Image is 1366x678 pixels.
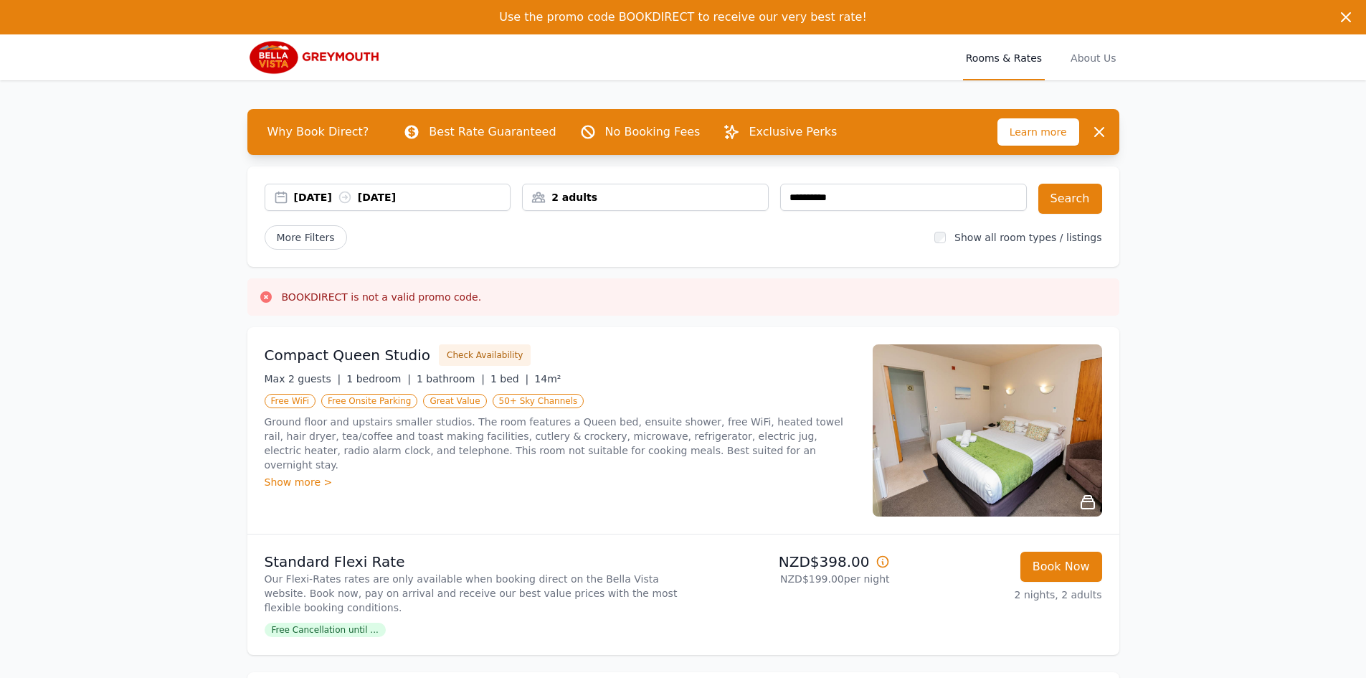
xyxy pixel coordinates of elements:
p: No Booking Fees [605,123,701,141]
a: About Us [1068,34,1119,80]
div: 2 adults [523,190,768,204]
span: 14m² [534,373,561,385]
span: Use the promo code BOOKDIRECT to receive our very best rate! [499,10,867,24]
span: Max 2 guests | [265,373,341,385]
span: Free Onsite Parking [321,394,417,408]
div: [DATE] [DATE] [294,190,511,204]
h3: BOOKDIRECT is not a valid promo code. [282,290,482,304]
p: Best Rate Guaranteed [429,123,556,141]
label: Show all room types / listings [954,232,1101,243]
span: 50+ Sky Channels [493,394,584,408]
span: More Filters [265,225,347,250]
span: 1 bathroom | [417,373,485,385]
p: NZD$199.00 per night [689,572,890,586]
span: 1 bedroom | [346,373,411,385]
span: Free WiFi [265,394,316,408]
span: Free Cancellation until ... [265,623,386,637]
button: Search [1038,184,1102,214]
img: Bella Vista Greymouth [247,40,385,75]
h3: Compact Queen Studio [265,345,431,365]
span: Why Book Direct? [256,118,381,146]
span: 1 bed | [490,373,528,385]
p: 2 nights, 2 adults [901,588,1102,602]
div: Show more > [265,475,855,489]
p: Standard Flexi Rate [265,552,678,572]
button: Check Availability [439,344,531,366]
span: Great Value [423,394,486,408]
p: Our Flexi-Rates rates are only available when booking direct on the Bella Vista website. Book now... [265,572,678,615]
p: Exclusive Perks [749,123,837,141]
p: Ground floor and upstairs smaller studios. The room features a Queen bed, ensuite shower, free Wi... [265,415,855,472]
p: NZD$398.00 [689,552,890,572]
span: Learn more [997,118,1079,146]
button: Book Now [1020,552,1102,582]
a: Rooms & Rates [963,34,1045,80]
